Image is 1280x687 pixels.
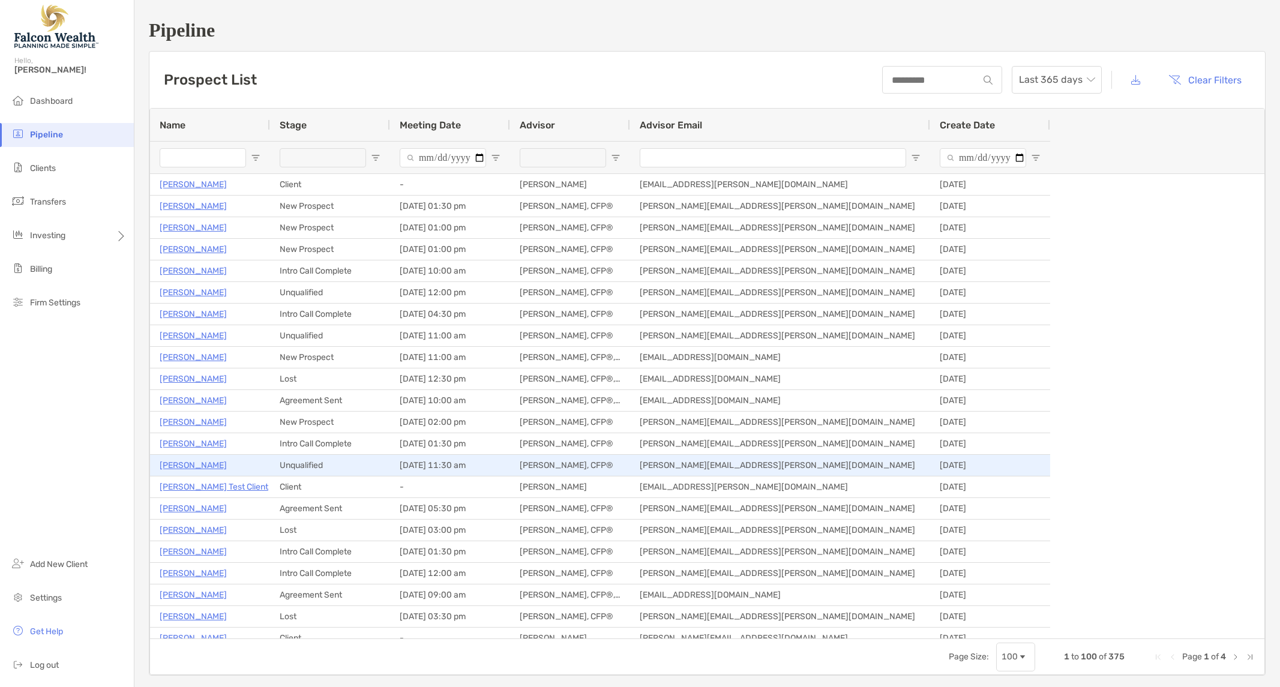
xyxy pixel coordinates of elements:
[160,458,227,473] a: [PERSON_NAME]
[160,371,227,386] a: [PERSON_NAME]
[270,628,390,649] div: Client
[30,130,63,140] span: Pipeline
[160,523,227,538] p: [PERSON_NAME]
[630,476,930,497] div: [EMAIL_ADDRESS][PERSON_NAME][DOMAIN_NAME]
[510,174,630,195] div: [PERSON_NAME]
[160,307,227,322] a: [PERSON_NAME]
[30,593,62,603] span: Settings
[930,455,1050,476] div: [DATE]
[390,239,510,260] div: [DATE] 01:00 pm
[930,498,1050,519] div: [DATE]
[930,433,1050,454] div: [DATE]
[270,412,390,433] div: New Prospect
[270,304,390,325] div: Intro Call Complete
[510,368,630,389] div: [PERSON_NAME], CFP®, CFA®
[251,153,260,163] button: Open Filter Menu
[390,563,510,584] div: [DATE] 12:00 am
[630,584,930,605] div: [EMAIL_ADDRESS][DOMAIN_NAME]
[149,19,1266,41] h1: Pipeline
[510,390,630,411] div: [PERSON_NAME], CFP®, CFA®
[510,498,630,519] div: [PERSON_NAME], CFP®
[14,65,127,75] span: [PERSON_NAME]!
[11,127,25,141] img: pipeline icon
[11,194,25,208] img: transfers icon
[996,643,1035,671] div: Page Size
[1108,652,1125,662] span: 375
[390,174,510,195] div: -
[1245,652,1255,662] div: Last Page
[630,520,930,541] div: [PERSON_NAME][EMAIL_ADDRESS][PERSON_NAME][DOMAIN_NAME]
[160,544,227,559] a: [PERSON_NAME]
[510,347,630,368] div: [PERSON_NAME], CFP®, CFA®
[11,160,25,175] img: clients icon
[510,584,630,605] div: [PERSON_NAME], CFP®, CFA®
[270,325,390,346] div: Unqualified
[270,433,390,454] div: Intro Call Complete
[630,304,930,325] div: [PERSON_NAME][EMAIL_ADDRESS][PERSON_NAME][DOMAIN_NAME]
[160,199,227,214] a: [PERSON_NAME]
[371,153,380,163] button: Open Filter Menu
[510,217,630,238] div: [PERSON_NAME], CFP®
[930,606,1050,627] div: [DATE]
[160,587,227,602] p: [PERSON_NAME]
[11,657,25,671] img: logout icon
[400,148,486,167] input: Meeting Date Filter Input
[11,590,25,604] img: settings icon
[30,626,63,637] span: Get Help
[510,282,630,303] div: [PERSON_NAME], CFP®
[940,148,1026,167] input: Create Date Filter Input
[270,476,390,497] div: Client
[30,163,56,173] span: Clients
[984,76,993,85] img: input icon
[630,433,930,454] div: [PERSON_NAME][EMAIL_ADDRESS][PERSON_NAME][DOMAIN_NAME]
[390,260,510,281] div: [DATE] 10:00 am
[1071,652,1079,662] span: to
[270,520,390,541] div: Lost
[164,71,257,88] h3: Prospect List
[390,412,510,433] div: [DATE] 02:00 pm
[270,174,390,195] div: Client
[160,285,227,300] a: [PERSON_NAME]
[510,455,630,476] div: [PERSON_NAME], CFP®
[160,177,227,192] p: [PERSON_NAME]
[1182,652,1202,662] span: Page
[160,631,227,646] p: [PERSON_NAME]
[390,584,510,605] div: [DATE] 09:00 am
[270,584,390,605] div: Agreement Sent
[30,230,65,241] span: Investing
[160,479,268,494] p: [PERSON_NAME] Test Client
[930,541,1050,562] div: [DATE]
[390,541,510,562] div: [DATE] 01:30 pm
[630,455,930,476] div: [PERSON_NAME][EMAIL_ADDRESS][PERSON_NAME][DOMAIN_NAME]
[630,628,930,649] div: [PERSON_NAME][EMAIL_ADDRESS][DOMAIN_NAME]
[640,119,702,131] span: Advisor Email
[390,455,510,476] div: [DATE] 11:30 am
[160,501,227,516] p: [PERSON_NAME]
[160,350,227,365] a: [PERSON_NAME]
[1002,652,1018,662] div: 100
[160,393,227,408] a: [PERSON_NAME]
[930,325,1050,346] div: [DATE]
[930,174,1050,195] div: [DATE]
[160,609,227,624] p: [PERSON_NAME]
[1019,67,1095,93] span: Last 365 days
[930,196,1050,217] div: [DATE]
[390,498,510,519] div: [DATE] 05:30 pm
[1204,652,1209,662] span: 1
[1159,67,1251,93] button: Clear Filters
[491,153,500,163] button: Open Filter Menu
[400,119,461,131] span: Meeting Date
[390,217,510,238] div: [DATE] 01:00 pm
[390,433,510,454] div: [DATE] 01:30 pm
[160,220,227,235] p: [PERSON_NAME]
[630,368,930,389] div: [EMAIL_ADDRESS][DOMAIN_NAME]
[30,197,66,207] span: Transfers
[11,93,25,107] img: dashboard icon
[160,148,246,167] input: Name Filter Input
[1231,652,1240,662] div: Next Page
[160,242,227,257] a: [PERSON_NAME]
